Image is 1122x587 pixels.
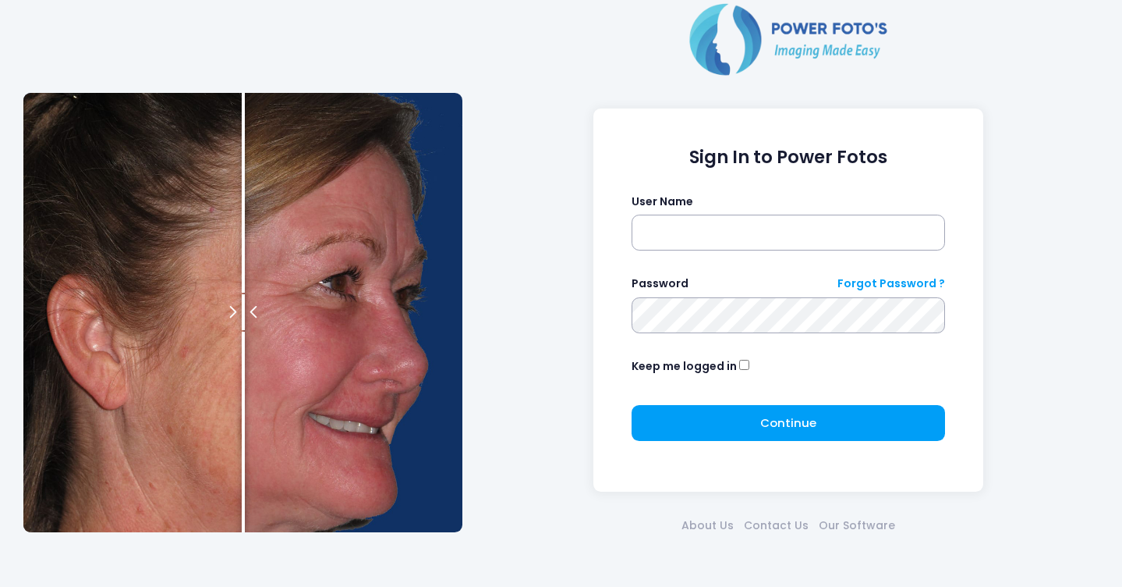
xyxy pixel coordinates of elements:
label: Keep me logged in [632,358,737,375]
label: Password [632,276,688,292]
a: Forgot Password ? [837,276,945,292]
a: Our Software [813,518,900,534]
h1: Sign In to Power Fotos [632,147,946,168]
label: User Name [632,194,693,210]
span: Continue [760,414,816,431]
a: Contact Us [738,518,813,534]
button: Continue [632,405,946,441]
a: About Us [676,518,738,534]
